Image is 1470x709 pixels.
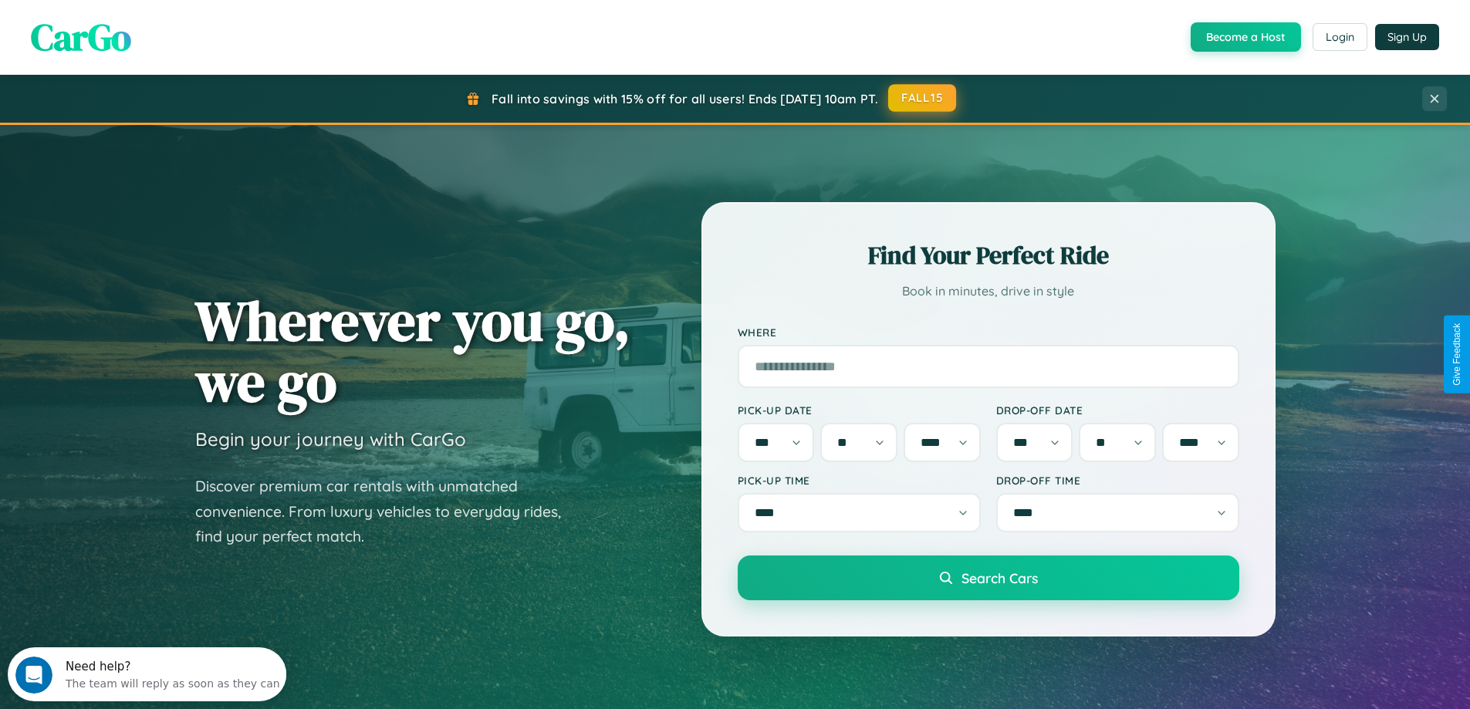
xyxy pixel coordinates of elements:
[738,474,981,487] label: Pick-up Time
[15,657,52,694] iframe: Intercom live chat
[1375,24,1439,50] button: Sign Up
[1313,23,1367,51] button: Login
[738,555,1239,600] button: Search Cars
[1191,22,1301,52] button: Become a Host
[888,84,956,112] button: FALL15
[195,427,466,451] h3: Begin your journey with CarGo
[738,280,1239,302] p: Book in minutes, drive in style
[195,290,630,412] h1: Wherever you go, we go
[58,25,272,42] div: The team will reply as soon as they can
[8,647,286,701] iframe: Intercom live chat discovery launcher
[738,326,1239,339] label: Where
[195,474,581,549] p: Discover premium car rentals with unmatched convenience. From luxury vehicles to everyday rides, ...
[6,6,287,49] div: Open Intercom Messenger
[961,569,1038,586] span: Search Cars
[58,13,272,25] div: Need help?
[1451,323,1462,386] div: Give Feedback
[996,474,1239,487] label: Drop-off Time
[492,91,878,106] span: Fall into savings with 15% off for all users! Ends [DATE] 10am PT.
[31,12,131,62] span: CarGo
[738,403,981,417] label: Pick-up Date
[738,238,1239,272] h2: Find Your Perfect Ride
[996,403,1239,417] label: Drop-off Date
